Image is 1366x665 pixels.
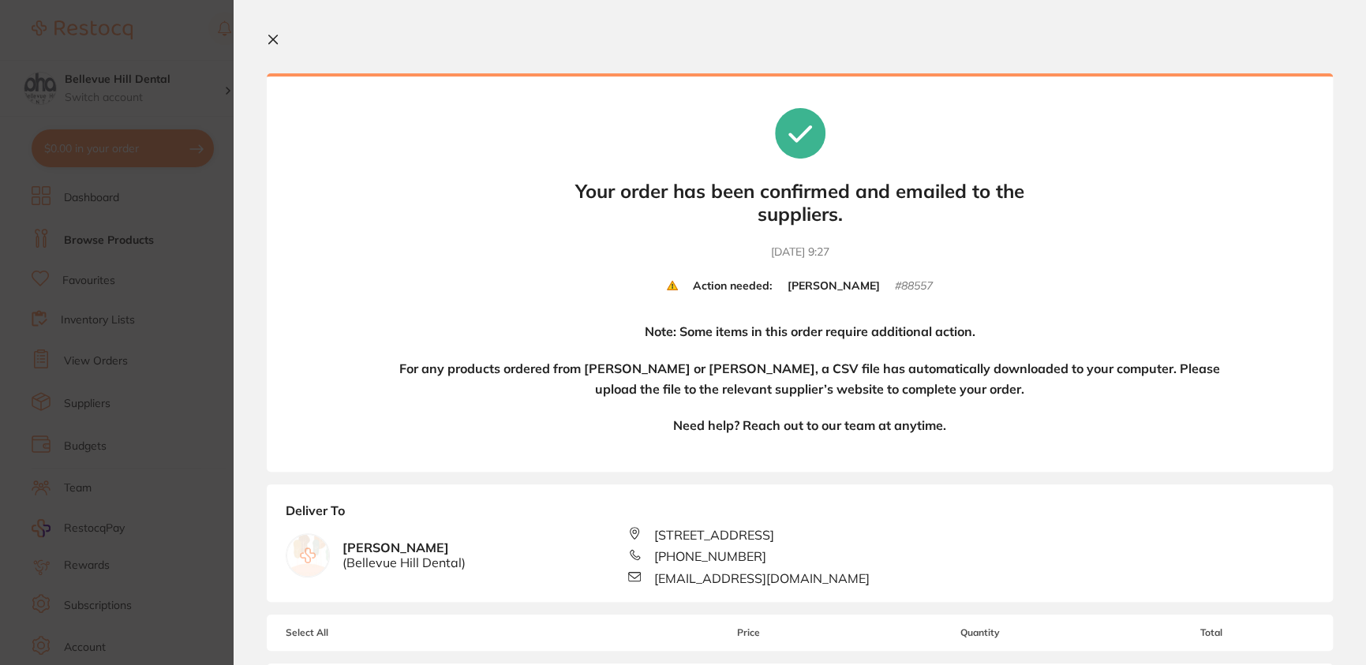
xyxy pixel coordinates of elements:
b: Your order has been confirmed and emailed to the suppliers. [563,180,1037,226]
span: [EMAIL_ADDRESS][DOMAIN_NAME] [653,571,869,585]
span: [PHONE_NUMBER] [653,549,765,563]
h4: For any products ordered from [PERSON_NAME] or [PERSON_NAME], a CSV file has automatically downlo... [377,359,1242,399]
span: Total [1108,627,1314,638]
b: [PERSON_NAME] [788,279,880,293]
b: Deliver To [286,503,1314,527]
img: empty.jpg [286,534,329,577]
b: [PERSON_NAME] [342,540,466,570]
span: Select All [286,627,443,638]
h4: Need help? Reach out to our team at anytime. [673,416,946,436]
small: # 88557 [895,279,933,293]
span: ( Bellevue Hill Dental ) [342,555,466,570]
time: [DATE] 9:27 [771,245,829,260]
h4: Note: Some items in this order require additional action. [645,322,975,342]
b: Action needed: [693,279,772,293]
span: Quantity [851,627,1109,638]
span: [STREET_ADDRESS] [653,528,773,542]
span: Price [646,627,851,638]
